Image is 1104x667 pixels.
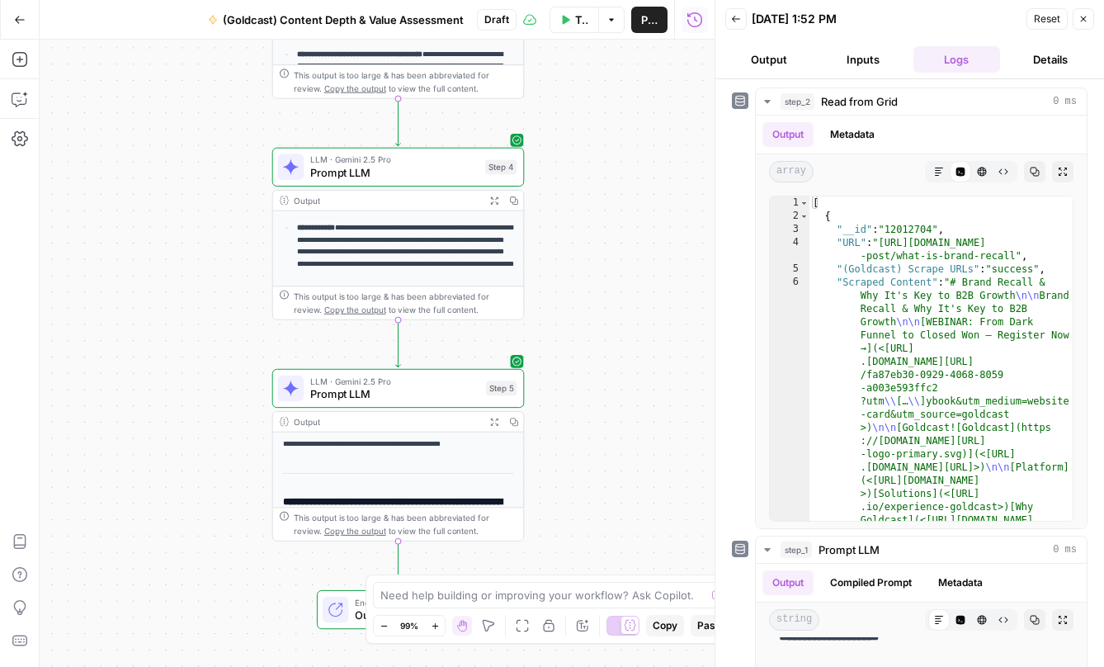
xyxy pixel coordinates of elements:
[355,596,465,609] span: End
[396,99,401,146] g: Edge from step_1 to step_4
[294,194,479,207] div: Output
[485,159,517,174] div: Step 4
[770,236,809,263] div: 4
[324,83,386,93] span: Copy the output
[821,93,898,110] span: Read from Grid
[1053,542,1077,557] span: 0 ms
[928,570,993,595] button: Metadata
[550,7,598,33] button: Test Workflow
[1007,46,1094,73] button: Details
[725,46,813,73] button: Output
[781,542,812,558] span: step_1
[396,542,401,589] g: Edge from step_5 to end
[756,88,1087,115] button: 0 ms
[484,12,509,27] span: Draft
[769,161,814,182] span: array
[770,196,809,210] div: 1
[355,608,465,624] span: Output
[294,415,479,428] div: Output
[770,263,809,276] div: 5
[770,223,809,236] div: 3
[691,615,731,636] button: Paste
[646,615,684,636] button: Copy
[294,290,517,316] div: This output is too large & has been abbreviated for review. to view the full content.
[272,590,525,629] div: EndOutput
[324,305,386,315] span: Copy the output
[762,570,814,595] button: Output
[310,386,479,402] span: Prompt LLM
[575,12,588,28] span: Test Workflow
[756,116,1087,528] div: 0 ms
[913,46,1001,73] button: Logs
[223,12,464,28] span: (Goldcast) Content Depth & Value Assessment
[396,320,401,367] g: Edge from step_4 to step_5
[324,526,386,536] span: Copy the output
[756,537,1087,563] button: 0 ms
[641,12,658,28] span: Publish
[310,164,479,181] span: Prompt LLM
[1026,8,1068,30] button: Reset
[631,7,668,33] button: Publish
[486,381,517,396] div: Step 5
[762,122,814,147] button: Output
[310,154,479,167] span: LLM · Gemini 2.5 Pro
[819,542,880,558] span: Prompt LLM
[820,122,885,147] button: Metadata
[1053,94,1077,109] span: 0 ms
[294,511,517,537] div: This output is too large & has been abbreviated for review. to view the full content.
[400,619,418,632] span: 99%
[310,375,479,388] span: LLM · Gemini 2.5 Pro
[653,618,677,633] span: Copy
[697,618,724,633] span: Paste
[770,210,809,223] div: 2
[800,196,809,210] span: Toggle code folding, rows 1 through 10
[800,210,809,223] span: Toggle code folding, rows 2 through 9
[198,7,474,33] button: (Goldcast) Content Depth & Value Assessment
[769,609,819,631] span: string
[819,46,907,73] button: Inputs
[820,570,922,595] button: Compiled Prompt
[1034,12,1060,26] span: Reset
[294,69,517,95] div: This output is too large & has been abbreviated for review. to view the full content.
[781,93,814,110] span: step_2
